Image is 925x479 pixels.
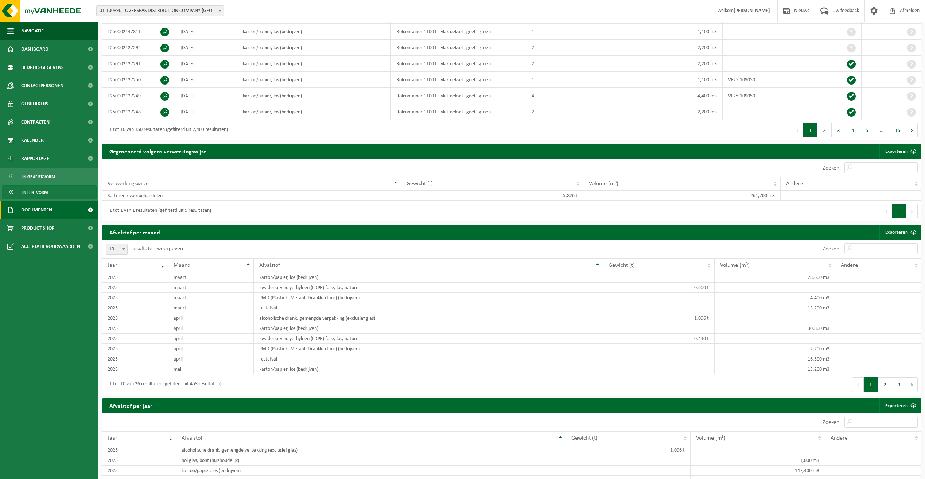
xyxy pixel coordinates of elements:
[254,303,603,313] td: restafval
[254,334,603,344] td: low density polyethyleen (LDPE) folie, los, naturel
[102,334,168,344] td: 2025
[391,72,526,88] td: Rolcontainer 1100 L - vlak deksel - geel - groen
[723,72,794,88] td: VF25-109050
[168,303,254,313] td: maart
[254,272,603,283] td: karton/papier, los (bedrijven)
[106,378,221,391] div: 1 tot 10 van 26 resultaten (gefilterd uit 453 resultaten)
[603,313,715,323] td: 1,096 t
[22,170,55,184] span: In grafiekvorm
[102,313,168,323] td: 2025
[21,149,49,168] span: Rapportage
[182,435,202,441] span: Afvalstof
[21,40,48,58] span: Dashboard
[168,283,254,293] td: maart
[603,334,715,344] td: 0,440 t
[168,313,254,323] td: april
[715,293,835,303] td: 4,400 m3
[254,354,603,364] td: restafval
[22,186,48,199] span: In lijstvorm
[175,88,237,104] td: [DATE]
[254,313,603,323] td: alcoholische drank, gemengde verpakking (exclusief glas)
[106,244,127,254] span: 10
[841,262,858,268] span: Andere
[168,364,254,374] td: mei
[108,435,117,441] span: Jaar
[654,24,722,40] td: 1,100 m3
[864,377,878,392] button: 1
[889,123,906,137] button: 15
[879,398,921,413] a: Exporteren
[106,244,128,255] span: 10
[691,466,825,476] td: 147,400 m3
[2,185,97,199] a: In lijstvorm
[526,24,588,40] td: 1
[823,165,841,171] label: Zoeken:
[892,377,906,392] button: 3
[583,191,780,201] td: 261,700 m3
[176,445,566,455] td: alcoholische drank, gemengde verpakking (exclusief glas)
[108,262,117,268] span: Jaar
[906,204,918,218] button: Next
[21,219,54,237] span: Product Shop
[823,420,841,425] label: Zoeken:
[589,181,618,187] span: Volume (m³)
[715,354,835,364] td: 16,500 m3
[654,72,722,88] td: 1,100 m3
[786,181,803,187] span: Andere
[874,123,889,137] span: …
[526,88,588,104] td: 4
[97,6,224,16] span: 01-100890 - OVERSEAS DISTRIBUTION COMPANY NV - ANTWERPEN
[175,72,237,88] td: [DATE]
[696,435,726,441] span: Volume (m³)
[879,144,921,159] a: Exporteren
[168,344,254,354] td: april
[259,262,280,268] span: Afvalstof
[391,88,526,104] td: Rolcontainer 1100 L - vlak deksel - geel - groen
[102,24,175,40] td: T250002147811
[237,56,320,72] td: karton/papier, los (bedrijven)
[102,445,176,455] td: 2025
[860,123,874,137] button: 5
[237,88,320,104] td: karton/papier, los (bedrijven)
[21,201,52,219] span: Documenten
[906,123,918,137] button: Next
[254,344,603,354] td: PMD (Plastiek, Metaal, Drankkartons) (bedrijven)
[734,8,770,13] strong: [PERSON_NAME]
[102,72,175,88] td: T250002127250
[21,131,44,149] span: Kalender
[175,104,237,120] td: [DATE]
[102,323,168,334] td: 2025
[723,88,794,104] td: VF25-109050
[852,377,864,392] button: Previous
[21,237,80,256] span: Acceptatievoorwaarden
[817,123,832,137] button: 2
[21,95,48,113] span: Gebruikers
[654,88,722,104] td: 4,400 m3
[2,170,97,183] a: In grafiekvorm
[102,344,168,354] td: 2025
[175,56,237,72] td: [DATE]
[237,72,320,88] td: karton/papier, los (bedrijven)
[906,377,918,392] button: Next
[715,344,835,354] td: 2,200 m3
[691,455,825,466] td: 1,000 m3
[21,58,64,77] span: Bedrijfsgegevens
[102,303,168,313] td: 2025
[102,88,175,104] td: T250002127249
[176,455,566,466] td: hol glas, bont (huishoudelijk)
[803,123,817,137] button: 1
[846,123,860,137] button: 4
[254,364,603,374] td: karton/papier, los (bedrijven)
[174,262,190,268] span: Maand
[102,466,176,476] td: 2025
[102,398,160,413] h2: Afvalstof per jaar
[175,40,237,56] td: [DATE]
[106,124,228,137] div: 1 tot 10 van 150 resultaten (gefilterd uit 2,409 resultaten)
[175,24,237,40] td: [DATE]
[102,144,214,158] h2: Gegroepeerd volgens verwerkingswijze
[254,293,603,303] td: PMD (Plastiek, Metaal, Drankkartons) (bedrijven)
[176,466,566,476] td: karton/papier, los (bedrijven)
[131,246,183,252] label: resultaten weergeven
[715,272,835,283] td: 28,600 m3
[526,104,588,120] td: 2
